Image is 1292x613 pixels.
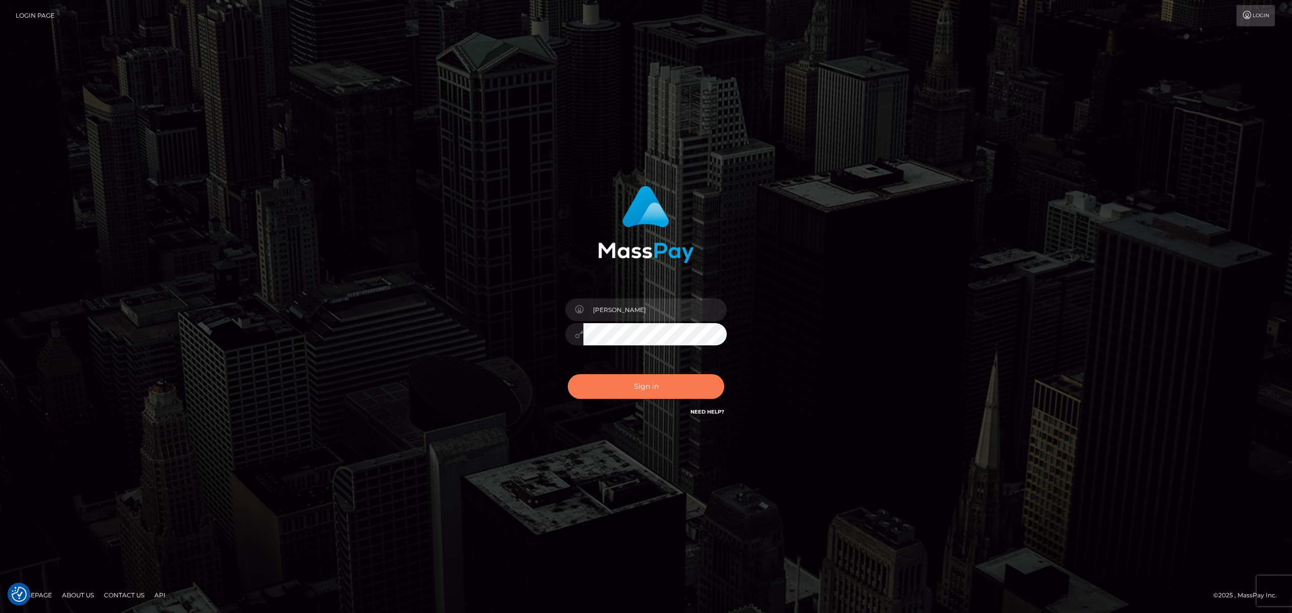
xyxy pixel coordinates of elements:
img: Revisit consent button [12,587,27,602]
div: © 2025 , MassPay Inc. [1213,590,1284,601]
a: Need Help? [690,408,724,415]
a: Login Page [16,5,55,26]
a: Contact Us [100,587,148,603]
img: MassPay Login [598,186,694,263]
a: API [150,587,170,603]
a: About Us [58,587,98,603]
input: Username... [583,298,727,321]
button: Sign in [568,374,724,399]
a: Homepage [11,587,56,603]
button: Consent Preferences [12,587,27,602]
a: Login [1236,5,1275,26]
